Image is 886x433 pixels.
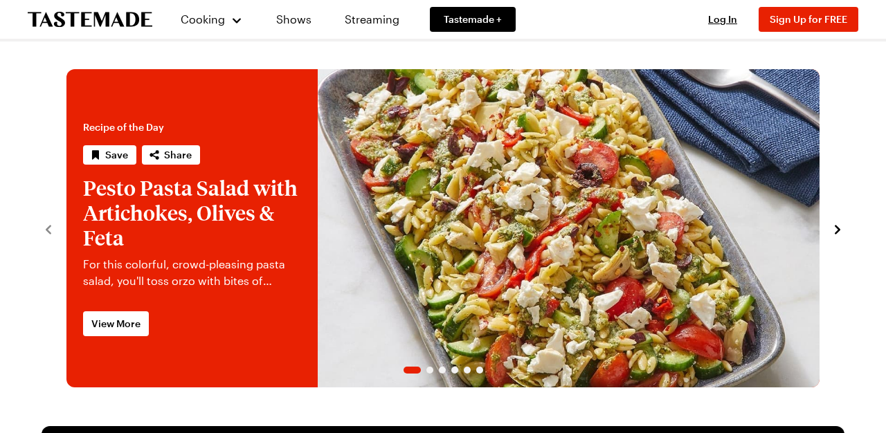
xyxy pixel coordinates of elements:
[708,13,737,25] span: Log In
[695,12,750,26] button: Log In
[28,12,152,28] a: To Tastemade Home Page
[164,148,192,162] span: Share
[430,7,516,32] a: Tastemade +
[83,311,149,336] a: View More
[759,7,858,32] button: Sign Up for FREE
[464,367,471,374] span: Go to slide 5
[181,12,225,26] span: Cooking
[180,3,243,36] button: Cooking
[426,367,433,374] span: Go to slide 2
[439,367,446,374] span: Go to slide 3
[142,145,200,165] button: Share
[66,69,820,387] div: 1 / 6
[444,12,502,26] span: Tastemade +
[831,220,844,237] button: navigate to next item
[476,367,483,374] span: Go to slide 6
[105,148,128,162] span: Save
[83,145,136,165] button: Save recipe
[91,317,141,331] span: View More
[451,367,458,374] span: Go to slide 4
[42,220,55,237] button: navigate to previous item
[770,13,847,25] span: Sign Up for FREE
[404,367,421,374] span: Go to slide 1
